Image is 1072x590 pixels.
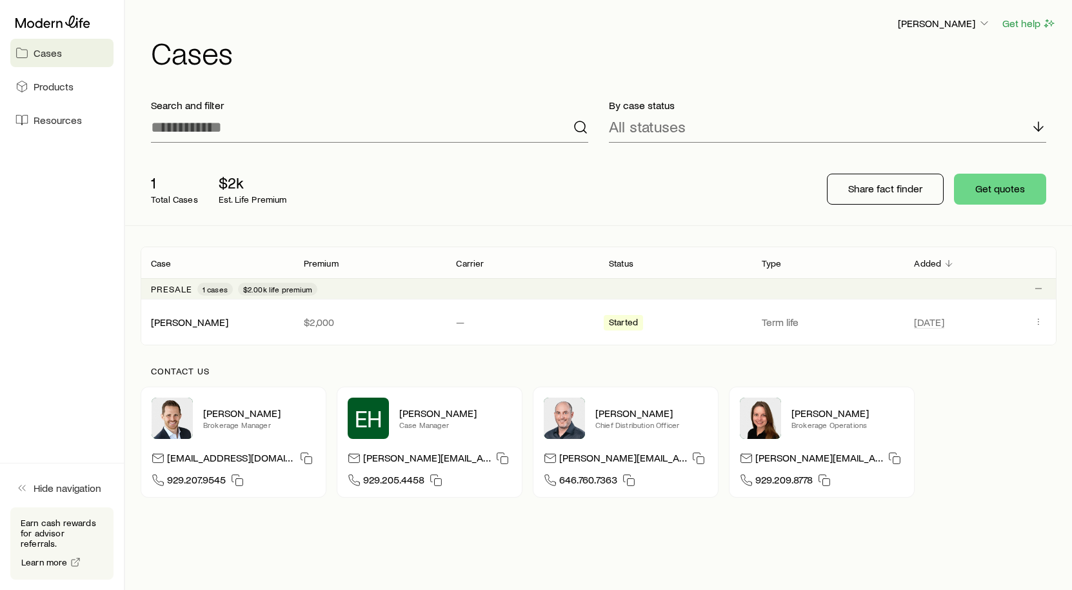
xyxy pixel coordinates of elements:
[740,398,781,439] img: Ellen Wall
[219,174,287,192] p: $2k
[914,316,944,329] span: [DATE]
[151,258,172,269] p: Case
[10,106,114,134] a: Resources
[791,407,904,420] p: [PERSON_NAME]
[848,182,922,195] p: Share fact finder
[914,258,941,269] p: Added
[203,284,228,294] span: 1 cases
[151,194,198,205] p: Total Cases
[827,174,944,205] button: Share fact finder
[399,407,511,420] p: [PERSON_NAME]
[151,99,588,112] p: Search and filter
[898,17,991,30] p: [PERSON_NAME]
[21,558,68,567] span: Learn more
[10,507,114,580] div: Earn cash rewards for advisor referrals.Learn more
[10,474,114,502] button: Hide navigation
[755,451,883,469] p: [PERSON_NAME][EMAIL_ADDRESS][DOMAIN_NAME]
[203,420,315,430] p: Brokerage Manager
[219,194,287,205] p: Est. Life Premium
[363,473,424,491] span: 929.205.4458
[243,284,312,294] span: $2.00k life premium
[762,316,894,329] p: Term life
[559,473,617,491] span: 646.760.7363
[34,114,82,127] span: Resources
[151,284,192,294] p: Presale
[609,99,1046,112] p: By case status
[544,398,585,439] img: Dan Pierson
[1002,16,1057,31] button: Get help
[456,258,484,269] p: Carrier
[34,80,74,93] span: Products
[595,407,708,420] p: [PERSON_NAME]
[304,316,436,329] p: $2,000
[151,37,1057,68] h1: Cases
[10,39,114,67] a: Cases
[755,473,813,491] span: 929.209.8778
[762,258,782,269] p: Type
[304,258,339,269] p: Premium
[151,316,228,329] div: [PERSON_NAME]
[34,482,101,494] span: Hide navigation
[897,16,991,32] button: [PERSON_NAME]
[559,451,687,469] p: [PERSON_NAME][EMAIL_ADDRESS][DOMAIN_NAME]
[609,258,633,269] p: Status
[167,451,295,469] p: [EMAIL_ADDRESS][DOMAIN_NAME]
[791,420,904,430] p: Brokerage Operations
[151,174,198,192] p: 1
[595,420,708,430] p: Chief Distribution Officer
[609,117,686,136] p: All statuses
[152,398,193,439] img: Nick Weiler
[399,420,511,430] p: Case Manager
[355,405,382,431] span: EH
[10,72,114,101] a: Products
[456,316,588,329] p: —
[21,518,103,549] p: Earn cash rewards for advisor referrals.
[34,46,62,59] span: Cases
[609,317,638,331] span: Started
[954,174,1046,205] button: Get quotes
[363,451,491,469] p: [PERSON_NAME][EMAIL_ADDRESS][DOMAIN_NAME]
[203,407,315,420] p: [PERSON_NAME]
[167,473,226,491] span: 929.207.9545
[151,366,1046,376] p: Contact us
[141,247,1057,345] div: Client cases
[151,316,228,328] a: [PERSON_NAME]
